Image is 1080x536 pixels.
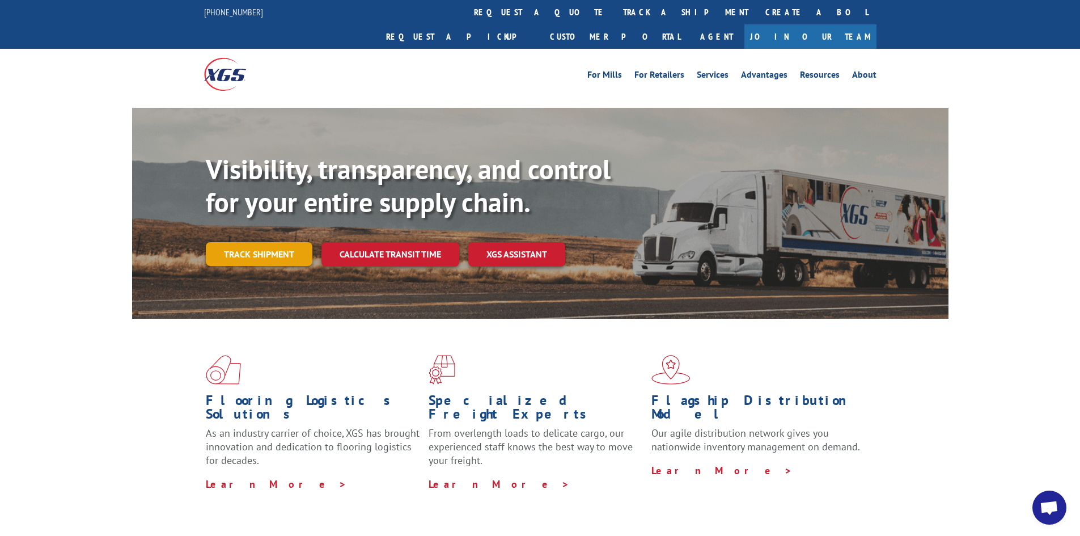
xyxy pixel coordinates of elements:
[651,355,691,385] img: xgs-icon-flagship-distribution-model-red
[689,24,744,49] a: Agent
[852,70,876,83] a: About
[468,242,565,267] a: XGS ASSISTANT
[697,70,729,83] a: Services
[744,24,876,49] a: Join Our Team
[634,70,684,83] a: For Retailers
[378,24,541,49] a: Request a pickup
[429,355,455,385] img: xgs-icon-focused-on-flooring-red
[429,478,570,491] a: Learn More >
[206,151,611,220] b: Visibility, transparency, and control for your entire supply chain.
[321,242,459,267] a: Calculate transit time
[1032,491,1066,525] div: Open chat
[204,6,263,18] a: [PHONE_NUMBER]
[587,70,622,83] a: For Mills
[541,24,689,49] a: Customer Portal
[206,478,347,491] a: Learn More >
[800,70,840,83] a: Resources
[651,464,793,477] a: Learn More >
[651,394,866,427] h1: Flagship Distribution Model
[651,427,860,453] span: Our agile distribution network gives you nationwide inventory management on demand.
[206,394,420,427] h1: Flooring Logistics Solutions
[206,427,420,467] span: As an industry carrier of choice, XGS has brought innovation and dedication to flooring logistics...
[741,70,787,83] a: Advantages
[206,242,312,266] a: Track shipment
[429,394,643,427] h1: Specialized Freight Experts
[429,427,643,477] p: From overlength loads to delicate cargo, our experienced staff knows the best way to move your fr...
[206,355,241,385] img: xgs-icon-total-supply-chain-intelligence-red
